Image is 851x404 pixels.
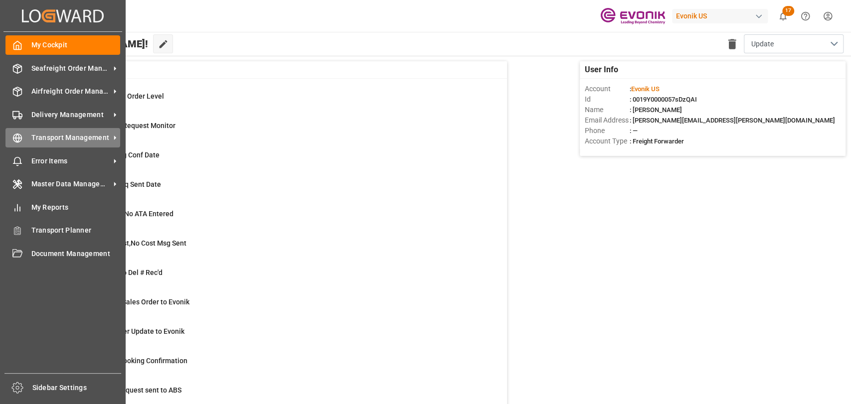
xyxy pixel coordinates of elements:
[76,239,186,247] span: ETD>3 Days Past,No Cost Msg Sent
[630,96,697,103] span: : 0019Y0000057sDzQAI
[585,64,618,76] span: User Info
[31,202,121,213] span: My Reports
[76,386,181,394] span: Pending Bkg Request sent to ABS
[31,63,110,74] span: Seafreight Order Management
[31,179,110,189] span: Master Data Management
[51,209,495,230] a: 7ETA > 10 Days , No ATA EnteredShipment
[751,39,774,49] span: Update
[585,136,630,146] span: Account Type
[31,86,110,97] span: Airfreight Order Management
[794,5,817,27] button: Help Center
[672,9,768,23] div: Evonik US
[585,105,630,115] span: Name
[600,7,665,25] img: Evonik-brand-mark-Deep-Purple-RGB.jpeg_1700498283.jpeg
[630,85,660,93] span: :
[5,221,120,240] a: Transport Planner
[31,249,121,259] span: Document Management
[31,133,110,143] span: Transport Management
[51,268,495,288] a: 7ETD < 3 Days,No Del # Rec'dShipment
[31,40,121,50] span: My Cockpit
[76,298,189,306] span: Error on Initial Sales Order to Evonik
[51,150,495,171] a: 22ABS: No Init Bkg Conf DateShipment
[585,94,630,105] span: Id
[782,6,794,16] span: 17
[5,244,120,263] a: Document Management
[76,327,184,335] span: Error Sales Order Update to Evonik
[31,156,110,166] span: Error Items
[51,179,495,200] a: 5ABS: No Bkg Req Sent DateShipment
[51,238,495,259] a: 23ETD>3 Days Past,No Cost Msg SentShipment
[744,34,844,53] button: open menu
[51,121,495,141] a: 0Scorecard Bkg Request MonitorShipment
[630,137,684,145] span: : Freight Forwarder
[585,115,630,126] span: Email Address
[51,356,495,377] a: 47ABS: Missing Booking ConfirmationShipment
[76,122,175,130] span: Scorecard Bkg Request Monitor
[585,126,630,136] span: Phone
[31,225,121,236] span: Transport Planner
[76,357,187,365] span: ABS: Missing Booking Confirmation
[5,35,120,55] a: My Cockpit
[51,297,495,318] a: 0Error on Initial Sales Order to EvonikShipment
[672,6,772,25] button: Evonik US
[32,383,122,393] span: Sidebar Settings
[630,127,638,135] span: : —
[585,84,630,94] span: Account
[631,85,660,93] span: Evonik US
[51,91,495,112] a: 0MOT Missing at Order LevelSales Order-IVPO
[5,197,120,217] a: My Reports
[31,110,110,120] span: Delivery Management
[51,326,495,347] a: 0Error Sales Order Update to EvonikShipment
[772,5,794,27] button: show 17 new notifications
[630,106,682,114] span: : [PERSON_NAME]
[630,117,835,124] span: : [PERSON_NAME][EMAIL_ADDRESS][PERSON_NAME][DOMAIN_NAME]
